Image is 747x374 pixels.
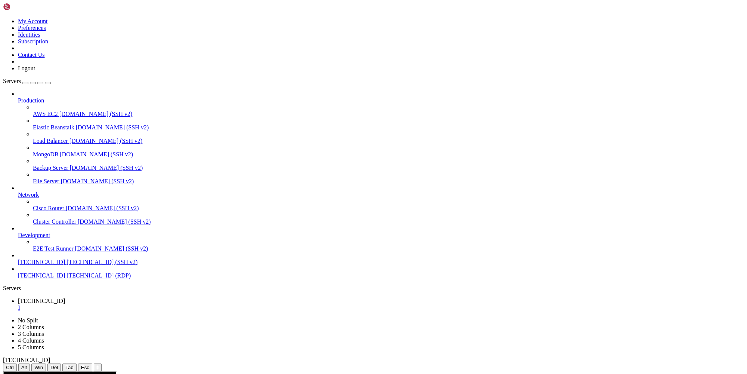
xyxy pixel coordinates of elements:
a: Development [18,232,744,239]
span: [TECHNICAL_ID] [18,272,65,279]
span: [DOMAIN_NAME] (SSH v2) [60,151,133,157]
button: Win [31,364,46,371]
span: Esc [81,365,89,370]
span: [DOMAIN_NAME] (SSH v2) [59,111,133,117]
span: [DOMAIN_NAME] (SSH v2) [75,245,148,252]
li: MongoDB [DOMAIN_NAME] (SSH v2) [33,144,744,158]
a: AWS EC2 [DOMAIN_NAME] (SSH v2) [33,111,744,117]
span: Development [18,232,50,238]
a: [TECHNICAL_ID] [TECHNICAL_ID] (SSH v2) [18,259,744,266]
li: Development [18,225,744,252]
span: [DOMAIN_NAME] (SSH v2) [61,178,134,184]
a: Preferences [18,25,46,31]
span: Elastic Beanstalk [33,124,74,131]
span: E2E Test Runner [33,245,74,252]
li: AWS EC2 [DOMAIN_NAME] (SSH v2) [33,104,744,117]
a:  [18,304,744,311]
a: E2E Test Runner [DOMAIN_NAME] (SSH v2) [33,245,744,252]
div: Servers [3,285,744,292]
li: [TECHNICAL_ID] [TECHNICAL_ID] (SSH v2) [18,252,744,266]
img: Shellngn [3,3,46,10]
span: [DOMAIN_NAME] (SSH v2) [69,138,143,144]
li: Load Balancer [DOMAIN_NAME] (SSH v2) [33,131,744,144]
span: [TECHNICAL_ID] (RDP) [66,272,131,279]
a: Network [18,191,744,198]
a: Identities [18,31,40,38]
a: My Account [18,18,48,24]
li: Cluster Controller [DOMAIN_NAME] (SSH v2) [33,212,744,225]
a: MongoDB [DOMAIN_NAME] (SSH v2) [33,151,744,158]
span: Tab [65,365,74,370]
span: Load Balancer [33,138,68,144]
span: Backup Server [33,165,68,171]
li: File Server [DOMAIN_NAME] (SSH v2) [33,171,744,185]
a: Cluster Controller [DOMAIN_NAME] (SSH v2) [33,218,744,225]
span: [DOMAIN_NAME] (SSH v2) [78,218,151,225]
button: Del [47,364,61,371]
a: Production [18,97,744,104]
li: Production [18,91,744,185]
a: No Split [18,317,38,324]
a: 3 Columns [18,331,44,337]
a: 5 Columns [18,344,44,350]
a: Subscription [18,38,48,45]
span: Alt [21,365,27,370]
span: [DOMAIN_NAME] (SSH v2) [76,124,149,131]
a: Logout [18,65,35,71]
a: [TECHNICAL_ID] [TECHNICAL_ID] (RDP) [18,272,744,279]
span: Network [18,191,39,198]
span: Cluster Controller [33,218,76,225]
li: [TECHNICAL_ID] [TECHNICAL_ID] (RDP) [18,266,744,279]
span: MongoDB [33,151,58,157]
a: 2 Columns [18,324,44,330]
a: Contact Us [18,52,45,58]
span: File Server [33,178,59,184]
span: Production [18,97,44,104]
a: Cisco Router [DOMAIN_NAME] (SSH v2) [33,205,744,212]
li: Elastic Beanstalk [DOMAIN_NAME] (SSH v2) [33,117,744,131]
span: [TECHNICAL_ID] (SSH v2) [66,259,137,265]
button: Alt [18,364,30,371]
button: Tab [62,364,77,371]
span: [DOMAIN_NAME] (SSH v2) [66,205,139,211]
li: E2E Test Runner [DOMAIN_NAME] (SSH v2) [33,239,744,252]
button:  [94,364,102,371]
button: Ctrl [3,364,17,371]
span: [TECHNICAL_ID] [3,357,50,363]
a: Load Balancer [DOMAIN_NAME] (SSH v2) [33,138,744,144]
button: Esc [78,364,92,371]
span: Cisco Router [33,205,64,211]
span: AWS EC2 [33,111,58,117]
span: Servers [3,78,21,84]
li: Backup Server [DOMAIN_NAME] (SSH v2) [33,158,744,171]
span: Win [34,365,43,370]
span: [TECHNICAL_ID] [18,259,65,265]
div:  [97,365,99,370]
a: Servers [3,78,51,84]
li: Cisco Router [DOMAIN_NAME] (SSH v2) [33,198,744,212]
a: Elastic Beanstalk [DOMAIN_NAME] (SSH v2) [33,124,744,131]
span: Del [50,365,58,370]
a: Backup Server [DOMAIN_NAME] (SSH v2) [33,165,744,171]
a: File Server [DOMAIN_NAME] (SSH v2) [33,178,744,185]
a: 4 Columns [18,337,44,344]
span: [TECHNICAL_ID] [18,298,65,304]
li: Network [18,185,744,225]
span: Ctrl [6,365,14,370]
a: 185.196.9.61 [18,298,744,311]
span: [DOMAIN_NAME] (SSH v2) [70,165,143,171]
